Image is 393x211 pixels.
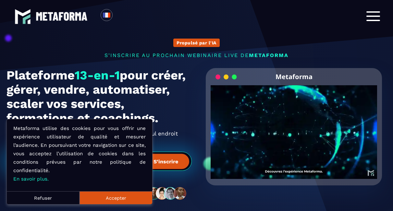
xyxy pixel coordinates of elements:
p: Propulsé par l'IA [177,40,216,45]
video: Your browser does not support the video tag. [211,85,377,169]
div: Search for option [113,9,129,23]
img: fr [103,11,111,19]
img: logo [36,12,88,20]
h2: Metaforma [276,68,313,85]
img: logo [15,8,31,25]
button: S’inscrire [142,154,189,169]
span: 13-en-1 [75,68,120,82]
input: Search for option [118,12,123,20]
a: En savoir plus. [13,176,49,182]
h1: Plateforme pour créer, gérer, vendre, automatiser, scaler vos services, formations et coachings. [6,68,192,125]
img: community-people [145,187,189,200]
button: Refuser [7,191,80,204]
img: loading [215,74,237,80]
span: METAFORMA [249,52,289,58]
p: s'inscrire au prochain webinaire live de [6,52,387,58]
button: Accepter [80,191,152,204]
p: Metaforma utilise des cookies pour vous offrir une expérience utilisateur de qualité et mesurer l... [13,124,146,183]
